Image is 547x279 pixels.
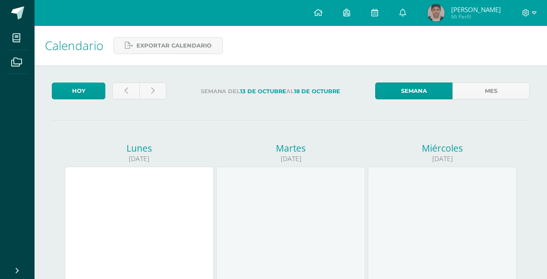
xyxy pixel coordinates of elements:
div: [DATE] [368,154,517,163]
span: Mi Perfil [451,13,501,20]
img: 7a069efb9e25c0888c78f72e6b421962.png [427,4,445,22]
a: Semana [375,82,452,99]
a: Exportar calendario [114,37,223,54]
label: Semana del al [173,82,368,100]
span: [PERSON_NAME] [451,5,501,14]
strong: 13 de Octubre [240,88,286,95]
a: Hoy [52,82,105,99]
div: Miércoles [368,142,517,154]
div: Lunes [65,142,214,154]
a: Mes [452,82,530,99]
div: [DATE] [216,154,365,163]
span: Calendario [45,37,103,54]
strong: 18 de Octubre [294,88,340,95]
div: [DATE] [65,154,214,163]
div: Martes [216,142,365,154]
span: Exportar calendario [136,38,212,54]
